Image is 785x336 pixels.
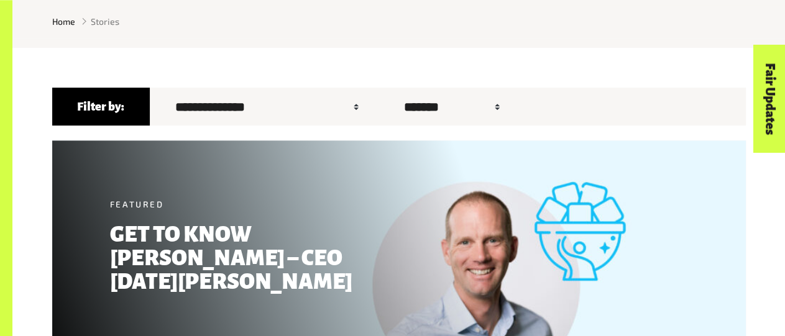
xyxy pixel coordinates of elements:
[91,15,119,28] span: Stories
[110,223,399,294] h2: Get to know [PERSON_NAME] – CEO [DATE][PERSON_NAME]
[110,198,399,211] div: Featured
[52,88,150,125] h6: Filter by:
[52,15,75,28] a: Home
